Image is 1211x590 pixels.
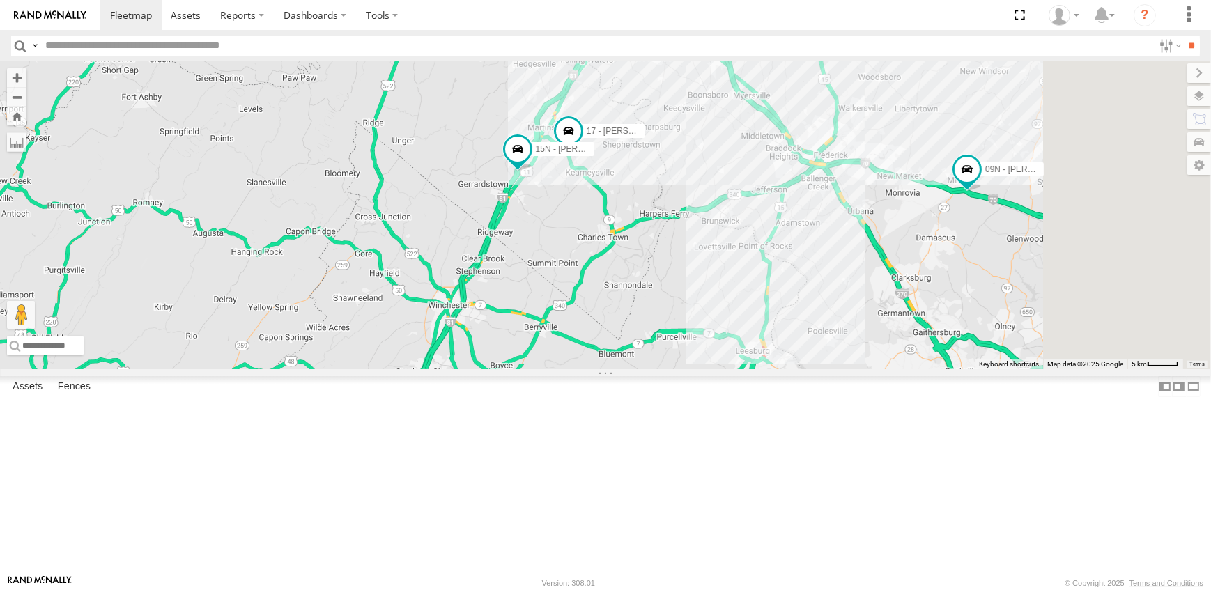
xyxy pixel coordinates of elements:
[1172,376,1186,396] label: Dock Summary Table to the Right
[536,144,627,154] span: 15N - [PERSON_NAME]
[542,579,595,587] div: Version: 308.01
[1127,359,1183,369] button: Map Scale: 5 km per 42 pixels
[1187,155,1211,175] label: Map Settings
[51,377,98,396] label: Fences
[1065,579,1203,587] div: © Copyright 2025 -
[7,132,26,152] label: Measure
[1154,36,1184,56] label: Search Filter Options
[1187,376,1201,396] label: Hide Summary Table
[979,359,1039,369] button: Keyboard shortcuts
[7,68,26,87] button: Zoom in
[1190,362,1205,367] a: Terms (opens in new tab)
[1132,360,1147,368] span: 5 km
[1044,5,1084,26] div: Barbara McNamee
[8,576,72,590] a: Visit our Website
[1129,579,1203,587] a: Terms and Conditions
[14,10,86,20] img: rand-logo.svg
[7,301,35,329] button: Drag Pegman onto the map to open Street View
[29,36,40,56] label: Search Query
[587,127,672,137] span: 17 - [PERSON_NAME]
[985,164,1077,174] span: 09N - [PERSON_NAME]
[1047,360,1123,368] span: Map data ©2025 Google
[1134,4,1156,26] i: ?
[6,377,49,396] label: Assets
[7,107,26,125] button: Zoom Home
[7,87,26,107] button: Zoom out
[1158,376,1172,396] label: Dock Summary Table to the Left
